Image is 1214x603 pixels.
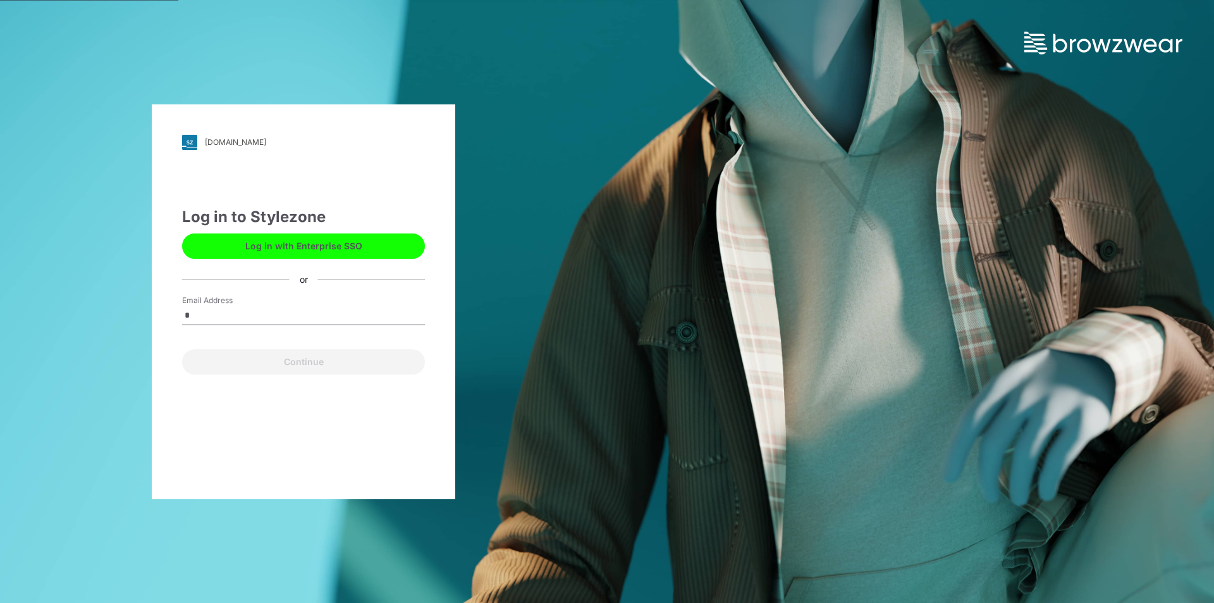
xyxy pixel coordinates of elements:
[182,233,425,259] button: Log in with Enterprise SSO
[182,206,425,228] div: Log in to Stylezone
[182,135,425,150] a: [DOMAIN_NAME]
[290,273,318,286] div: or
[182,295,271,306] label: Email Address
[182,135,197,150] img: svg+xml;base64,PHN2ZyB3aWR0aD0iMjgiIGhlaWdodD0iMjgiIHZpZXdCb3g9IjAgMCAyOCAyOCIgZmlsbD0ibm9uZSIgeG...
[1024,32,1182,54] img: browzwear-logo.73288ffb.svg
[205,137,266,147] div: [DOMAIN_NAME]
